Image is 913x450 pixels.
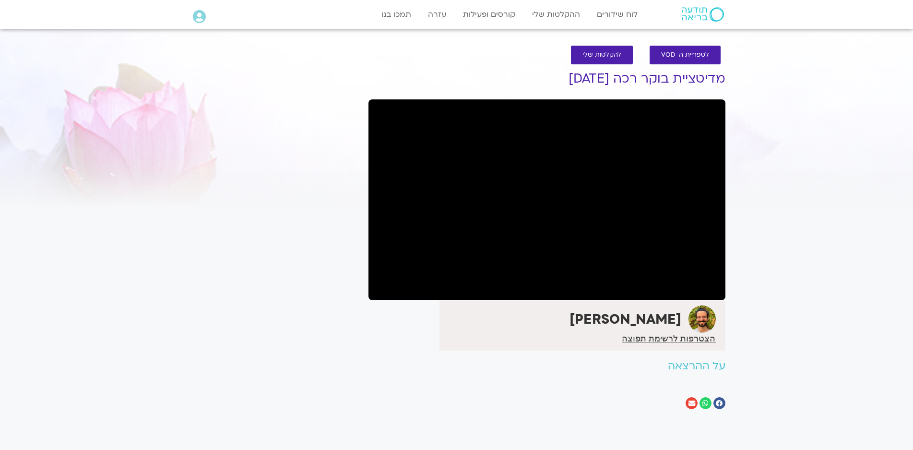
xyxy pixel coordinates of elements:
div: שיתוף ב facebook [713,397,725,409]
img: שגב הורוביץ [688,305,716,333]
a: הצטרפות לרשימת תפוצה [622,334,715,343]
div: שיתוף ב whatsapp [700,397,711,409]
div: שיתוף ב email [686,397,698,409]
a: להקלטות שלי [571,46,633,64]
a: עזרה [423,5,451,24]
a: ההקלטות שלי [527,5,585,24]
a: תמכו בנו [377,5,416,24]
a: קורסים ופעילות [458,5,520,24]
h1: מדיטציית בוקר רכה [DATE] [368,72,725,86]
span: לספריית ה-VOD [661,51,709,59]
a: לספריית ה-VOD [650,46,721,64]
h2: על ההרצאה [368,360,725,372]
img: תודעה בריאה [682,7,724,22]
span: להקלטות שלי [582,51,621,59]
strong: [PERSON_NAME] [569,310,681,328]
a: לוח שידורים [592,5,642,24]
